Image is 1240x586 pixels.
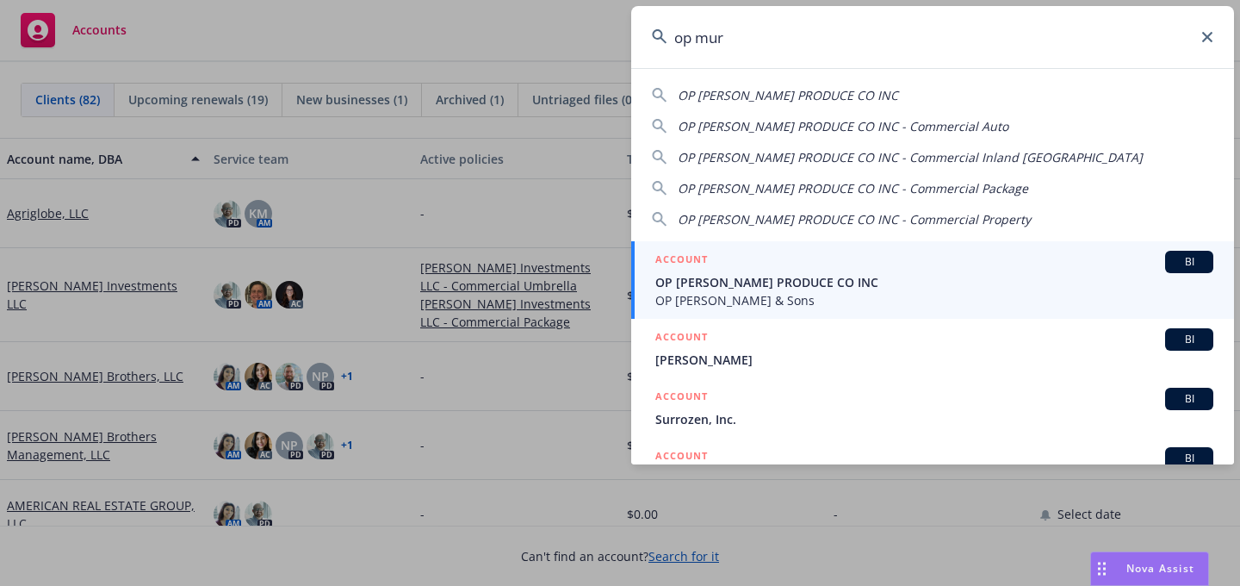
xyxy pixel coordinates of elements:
[1172,391,1206,407] span: BI
[631,378,1234,438] a: ACCOUNTBISurrozen, Inc.
[631,6,1234,68] input: Search...
[678,87,898,103] span: OP [PERSON_NAME] PRODUCE CO INC
[678,149,1143,165] span: OP [PERSON_NAME] PRODUCE CO INC - Commercial Inland [GEOGRAPHIC_DATA]
[1172,332,1206,347] span: BI
[1172,451,1206,466] span: BI
[1126,561,1194,576] span: Nova Assist
[655,351,1213,369] span: [PERSON_NAME]
[1091,552,1113,585] div: Drag to move
[678,118,1008,134] span: OP [PERSON_NAME] PRODUCE CO INC - Commercial Auto
[1172,254,1206,270] span: BI
[631,438,1234,497] a: ACCOUNTBI
[678,180,1028,196] span: OP [PERSON_NAME] PRODUCE CO INC - Commercial Package
[655,388,708,408] h5: ACCOUNT
[631,319,1234,378] a: ACCOUNTBI[PERSON_NAME]
[655,447,708,468] h5: ACCOUNT
[655,328,708,349] h5: ACCOUNT
[655,251,708,271] h5: ACCOUNT
[1090,552,1209,586] button: Nova Assist
[631,241,1234,319] a: ACCOUNTBIOP [PERSON_NAME] PRODUCE CO INCOP [PERSON_NAME] & Sons
[678,211,1031,228] span: OP [PERSON_NAME] PRODUCE CO INC - Commercial Property
[655,291,1213,309] span: OP [PERSON_NAME] & Sons
[655,273,1213,291] span: OP [PERSON_NAME] PRODUCE CO INC
[655,410,1213,428] span: Surrozen, Inc.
